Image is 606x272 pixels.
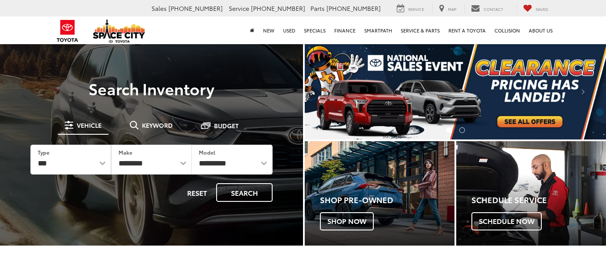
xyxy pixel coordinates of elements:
h3: Search Inventory [18,80,285,97]
span: Keyword [142,122,173,128]
span: [PHONE_NUMBER] [251,4,305,13]
a: Contact [464,4,510,13]
img: Clearance Pricing Has Landed [305,43,606,139]
span: Shop Now [320,212,374,230]
h4: Schedule Service [471,196,606,204]
span: Sales [151,4,167,13]
img: Space City Toyota [93,19,145,43]
a: Service & Parts [396,16,444,44]
a: Home [246,16,259,44]
a: Schedule Service Schedule Now [456,141,606,246]
div: Toyota [305,141,454,246]
a: Rent a Toyota [444,16,490,44]
section: Carousel section with vehicle pictures - may contain disclaimers. [305,43,606,139]
label: Type [38,149,49,156]
button: Reset [180,183,214,202]
span: Budget [214,123,239,129]
label: Model [199,149,215,156]
span: Parts [310,4,325,13]
button: Search [216,183,273,202]
span: Map [448,6,456,12]
a: Map [432,4,463,13]
span: Vehicle [77,122,102,128]
div: carousel slide number 1 of 2 [305,43,606,139]
span: Schedule Now [471,212,542,230]
a: My Saved Vehicles [517,4,555,13]
span: Service [408,6,424,12]
a: SmartPath [360,16,396,44]
a: About Us [524,16,557,44]
a: New [259,16,279,44]
span: [PHONE_NUMBER] [168,4,223,13]
a: Collision [490,16,524,44]
li: Go to slide number 2. [459,127,465,133]
button: Click to view previous picture. [305,61,350,122]
span: Saved [536,6,548,12]
button: Click to view next picture. [561,61,606,122]
a: Service [390,4,431,13]
li: Go to slide number 1. [446,127,452,133]
a: Shop Pre-Owned Shop Now [305,141,454,246]
label: Make [119,149,132,156]
span: Service [229,4,249,13]
a: Used [279,16,300,44]
a: Specials [300,16,330,44]
h4: Shop Pre-Owned [320,196,454,204]
span: Contact [484,6,503,12]
div: Toyota [456,141,606,246]
a: Finance [330,16,360,44]
span: [PHONE_NUMBER] [326,4,381,13]
img: Toyota [51,17,84,45]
